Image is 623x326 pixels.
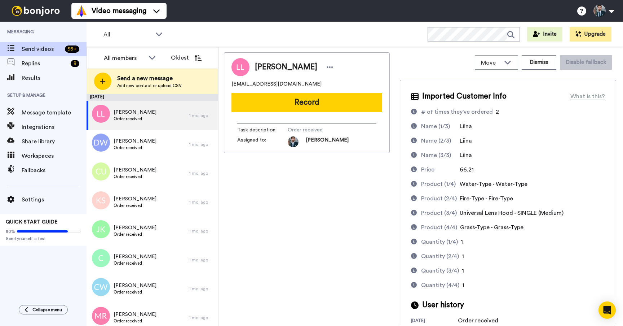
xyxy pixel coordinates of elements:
span: Order received [114,145,156,151]
span: Send yourself a test [6,236,81,242]
span: 2 [496,109,499,115]
span: All [103,30,152,39]
span: [PERSON_NAME] [114,138,156,145]
div: 1 mo. ago [189,257,215,263]
span: Liina [460,138,472,144]
button: Disable fallback [560,55,612,70]
div: # of times they've ordered [421,108,493,116]
span: [EMAIL_ADDRESS][DOMAIN_NAME] [231,81,322,88]
span: [PERSON_NAME] [114,311,156,318]
div: Quantity (4/4) [421,281,459,290]
span: Assigned to: [237,136,288,147]
span: Send a new message [117,74,182,83]
span: 1 [461,239,463,245]
span: Fire-Type - Fire-Type [460,196,513,201]
span: Order received [114,231,156,237]
div: [DATE] [87,94,218,101]
span: QUICK START GUIDE [6,219,58,225]
span: Universal Lens Hood - SINGLE (Medium) [460,210,564,216]
div: 1 mo. ago [189,315,215,321]
img: Image of Liina Luidalep [231,58,249,76]
span: Liina [460,123,472,129]
span: Move [481,58,500,67]
span: [PERSON_NAME] [306,136,349,147]
span: Order received [114,203,156,208]
div: Product (2/4) [421,194,457,203]
div: Open Intercom Messenger [598,301,616,319]
img: ks.png [92,191,110,209]
span: Task description : [237,126,288,134]
span: Share library [22,137,87,146]
span: Settings [22,195,87,204]
button: Collapse menu [19,305,68,314]
img: dw.png [92,134,110,152]
button: Upgrade [570,27,611,42]
div: Product (4/4) [421,223,457,232]
img: 0bc0b199-f3ec-4da4-aa9d-1e3a57af1faa-1682173355.jpg [288,136,299,147]
img: vm-color.svg [76,5,87,17]
div: 1 mo. ago [189,199,215,205]
button: Oldest [165,51,207,65]
div: 1 mo. ago [189,228,215,234]
div: Quantity (2/4) [421,252,459,261]
div: 9 [71,60,79,67]
span: 1 [462,282,464,288]
div: 1 mo. ago [189,113,215,118]
img: bj-logo-header-white.svg [9,6,63,16]
span: Imported Customer Info [422,91,507,102]
div: Name (1/3) [421,122,450,131]
div: Product (1/4) [421,180,456,188]
span: Message template [22,108,87,117]
div: All members [104,54,145,62]
span: [PERSON_NAME] [114,282,156,289]
img: cw.png [92,278,110,296]
span: Grass-Type - Grass-Type [460,225,523,230]
span: 1 [462,268,464,274]
span: Order received [114,318,156,324]
div: Name (3/3) [421,151,451,160]
div: Order received [458,316,498,325]
span: [PERSON_NAME] [114,195,156,203]
div: Quantity (1/4) [421,238,458,246]
div: Product (3/4) [421,209,457,217]
span: Video messaging [92,6,146,16]
span: [PERSON_NAME] [114,253,156,260]
div: Price [421,165,434,174]
div: 99 + [65,45,79,53]
span: Order received [114,289,156,295]
img: jk.png [92,220,110,238]
span: [PERSON_NAME] [114,224,156,231]
button: Invite [527,27,562,42]
div: 1 mo. ago [189,142,215,147]
img: ll.png [92,105,110,123]
div: 1 mo. ago [189,170,215,176]
span: [PERSON_NAME] [114,166,156,174]
img: c.png [92,249,110,267]
img: mr.png [92,307,110,325]
span: Replies [22,59,68,68]
span: [PERSON_NAME] [255,62,317,73]
span: Order received [114,260,156,266]
div: What is this? [570,92,605,101]
span: [PERSON_NAME] [114,109,156,116]
span: Fallbacks [22,166,87,175]
span: Results [22,74,87,82]
span: Liina [460,152,472,158]
span: Integrations [22,123,87,131]
div: [DATE] [411,318,458,325]
button: Record [231,93,382,112]
div: Quantity (3/4) [421,266,459,275]
span: Workspaces [22,152,87,160]
button: Dismiss [522,55,556,70]
span: Order received [114,116,156,122]
span: 1 [462,253,464,259]
span: 80% [6,229,15,234]
span: Send videos [22,45,62,53]
span: 66.21 [460,167,474,173]
img: cu.png [92,162,110,181]
span: Add new contact or upload CSV [117,83,182,88]
div: Name (2/3) [421,136,451,145]
span: Order received [114,174,156,179]
span: Water-Type - Water-Type [460,181,527,187]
